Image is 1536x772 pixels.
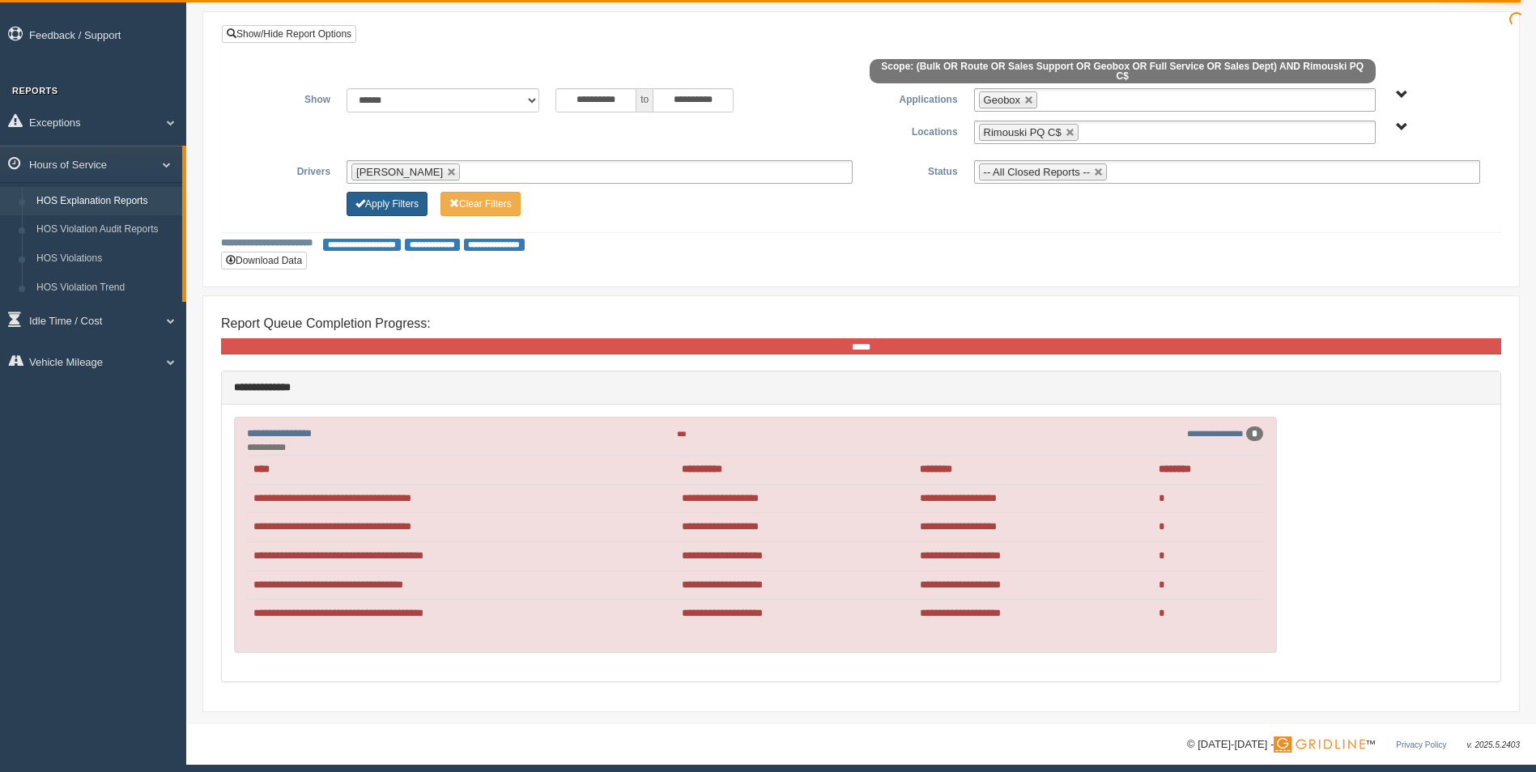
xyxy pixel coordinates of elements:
[356,166,443,178] span: [PERSON_NAME]
[1274,736,1365,753] img: Gridline
[234,88,338,108] label: Show
[222,25,356,43] a: Show/Hide Report Options
[870,59,1376,83] span: Scope: (Bulk OR Route OR Sales Support OR Geobox OR Full Service OR Sales Dept) AND Rimouski PQ C$
[347,192,428,216] button: Change Filter Options
[234,160,338,180] label: Drivers
[984,126,1062,138] span: Rimouski PQ C$
[861,88,965,108] label: Applications
[29,274,182,303] a: HOS Violation Trend
[221,316,1501,331] h4: Report Queue Completion Progress:
[29,244,182,274] a: HOS Violations
[29,215,182,244] a: HOS Violation Audit Reports
[862,121,966,140] label: Locations
[1467,740,1520,749] span: v. 2025.5.2403
[1396,740,1446,749] a: Privacy Policy
[440,192,521,216] button: Change Filter Options
[1187,736,1520,753] div: © [DATE]-[DATE] - ™
[984,166,1090,178] span: -- All Closed Reports --
[636,88,653,112] span: to
[221,252,307,269] button: Download Data
[29,187,182,216] a: HOS Explanation Reports
[984,94,1021,106] span: Geobox
[861,160,965,180] label: Status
